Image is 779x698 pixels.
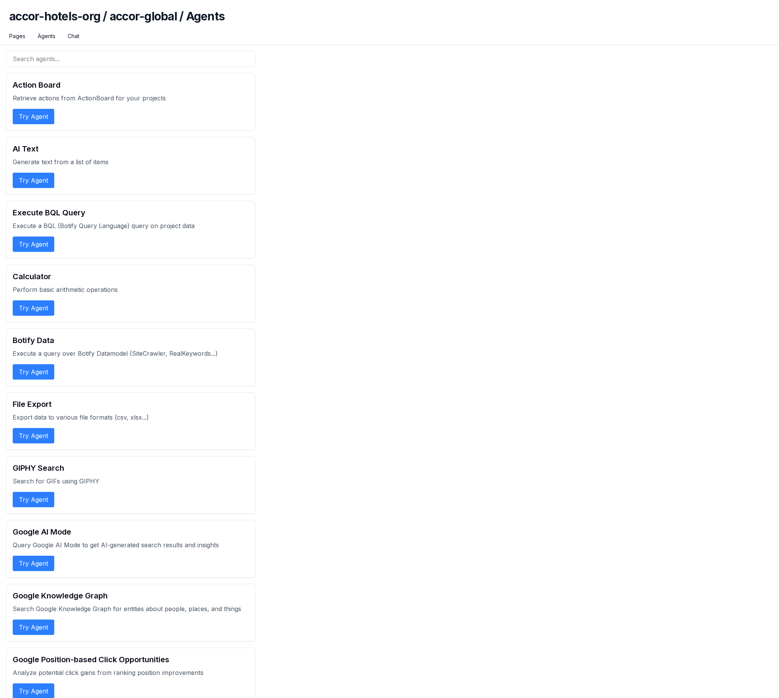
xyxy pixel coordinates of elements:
button: Try Agent [13,620,54,635]
button: Try Agent [13,300,54,316]
p: Query Google AI Mode to get AI-generated search results and insights [13,540,249,550]
p: Analyze potential click gains from ranking position improvements [13,668,249,677]
h2: Google Knowledge Graph [13,590,249,601]
p: Perform basic arithmetic operations [13,285,249,294]
h2: File Export [13,399,249,410]
a: Chat [68,32,79,40]
h2: Google AI Mode [13,526,249,537]
a: Pages [9,32,25,40]
h2: Calculator [13,271,249,282]
p: Search Google Knowledge Graph for entities about people, places, and things [13,604,249,613]
input: Search agents... [6,51,255,67]
p: Retrieve actions from ActionBoard for your projects [13,93,249,103]
p: Generate text from a list of items [13,157,249,167]
button: Try Agent [13,364,54,380]
p: Search for GIFs using GIPHY [13,476,249,486]
p: Execute a query over Botify Datamodel (SiteCrawler, RealKeywords...) [13,349,249,358]
a: Agents [38,32,55,40]
button: Try Agent [13,556,54,571]
button: Try Agent [13,492,54,507]
h2: Execute BQL Query [13,207,249,218]
h2: AI Text [13,143,249,154]
button: Try Agent [13,428,54,443]
h2: GIPHY Search [13,463,249,473]
button: Try Agent [13,109,54,124]
button: Try Agent [13,173,54,188]
p: Execute a BQL (Botify Query Language) query on project data [13,221,249,230]
button: Try Agent [13,237,54,252]
h2: Action Board [13,80,249,90]
h2: Google Position-based Click Opportunities [13,654,249,665]
h2: Botify Data [13,335,249,346]
h1: accor-hotels-org / accor-global / Agents [9,9,770,32]
p: Export data to various file formats (csv, xlsx...) [13,413,249,422]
